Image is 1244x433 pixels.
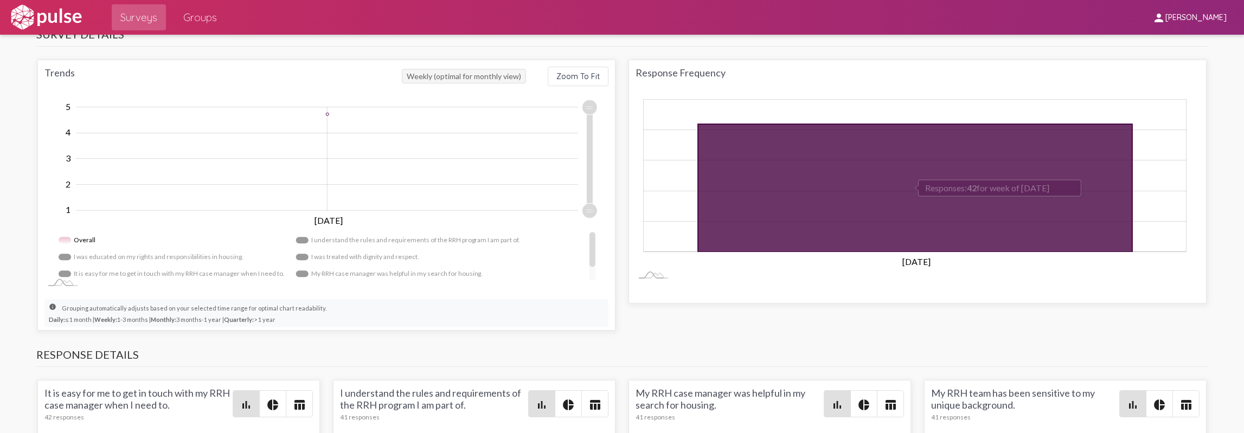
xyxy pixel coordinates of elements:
[857,398,870,411] mat-icon: pie_chart
[59,249,243,266] g: I was educated on my rights and responsibilities in housing.
[296,249,422,266] g: I was treated with dignity and respect.
[548,67,608,86] button: Zoom To Fit
[59,232,596,299] g: Legend
[556,72,600,81] span: Zoom To Fit
[66,205,70,215] tspan: 1
[9,4,84,31] img: white-logo.svg
[53,100,598,299] g: Chart
[36,348,1207,367] h3: Response Details
[1165,13,1227,23] span: [PERSON_NAME]
[266,398,279,411] mat-icon: pie_chart
[1153,398,1166,411] mat-icon: pie_chart
[824,391,850,417] button: Bar chart
[59,266,285,282] g: It is easy for me to get in touch with my RRH case manager when I need to.
[224,316,254,323] strong: Quarterly:
[44,413,233,421] div: 42 responses
[698,124,1132,252] g: Responses
[49,303,62,316] mat-icon: info
[402,69,526,83] span: Weekly (optimal for monthly view)
[562,398,575,411] mat-icon: pie_chart
[44,387,233,421] div: It is easy for me to get in touch with my RRH case manager when I need to.
[66,101,70,112] tspan: 5
[1126,398,1139,411] mat-icon: bar_chart
[49,302,326,324] small: Grouping automatically adjusts based on your selected time range for optimal chart readability. ≤...
[1179,398,1192,411] mat-icon: table_chart
[535,398,548,411] mat-icon: bar_chart
[286,391,312,417] button: Table view
[642,99,1187,267] g: Chart
[1146,391,1172,417] button: Pie style chart
[1173,391,1199,417] button: Table view
[851,391,877,417] button: Pie style chart
[636,387,824,421] div: My RRH case manager was helpful in my search for housing.
[555,391,581,417] button: Pie style chart
[340,413,528,421] div: 41 responses
[233,391,259,417] button: Bar chart
[44,67,402,86] div: Trends
[120,8,157,27] span: Surveys
[112,4,166,30] a: Surveys
[240,398,253,411] mat-icon: bar_chart
[1120,391,1146,417] button: Bar chart
[183,8,217,27] span: Groups
[175,4,226,30] a: Groups
[1144,7,1235,27] button: [PERSON_NAME]
[260,391,286,417] button: Pie style chart
[293,398,306,411] mat-icon: table_chart
[66,127,70,138] tspan: 4
[59,232,98,249] g: Overall
[94,316,117,323] strong: Weekly:
[884,398,897,411] mat-icon: table_chart
[340,387,528,421] div: I understand the rules and requirements of the RRH program I am part of.
[296,232,521,249] g: I understand the rules and requirements of the RRH program I am part of.
[931,387,1119,421] div: My RRH team has been sensitive to my unique background.
[902,256,931,267] tspan: [DATE]
[66,153,71,163] tspan: 3
[315,215,343,225] tspan: [DATE]
[296,266,483,282] g: My RRH case manager was helpful in my search for housing.
[931,413,1119,421] div: 41 responses
[66,179,70,189] tspan: 2
[582,391,608,417] button: Table view
[36,28,1207,47] h3: Survey Details
[831,398,844,411] mat-icon: bar_chart
[151,316,176,323] strong: Monthly:
[49,316,65,323] strong: Daily:
[636,67,1200,79] div: Response Frequency
[588,398,601,411] mat-icon: table_chart
[1152,11,1165,24] mat-icon: person
[636,413,824,421] div: 41 responses
[877,391,903,417] button: Table view
[529,391,555,417] button: Bar chart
